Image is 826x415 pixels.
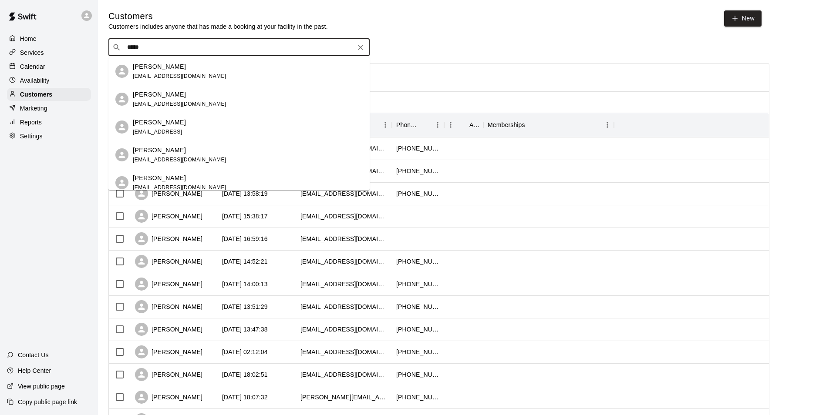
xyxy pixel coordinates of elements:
div: [PERSON_NAME] [135,255,202,268]
button: Sort [419,119,431,131]
div: [PERSON_NAME] [135,210,202,223]
div: [PERSON_NAME] [135,368,202,381]
div: Age [469,113,479,137]
div: Tim Mayes [115,65,128,78]
div: Age [444,113,483,137]
p: Contact Us [18,351,49,359]
div: 2025-10-03 13:51:29 [222,302,268,311]
div: monique.maclin@icloud.com [300,393,388,402]
div: +16157884014 [396,302,440,311]
div: [PERSON_NAME] [135,323,202,336]
p: Help Center [18,366,51,375]
a: Customers [7,88,91,101]
div: [PERSON_NAME] [135,232,202,245]
p: Marketing [20,104,47,113]
div: 2025-10-10 13:58:19 [222,189,268,198]
div: Memberships [483,113,614,137]
div: +12034905927 [396,280,440,288]
div: 2025-10-02 13:47:38 [222,325,268,334]
p: Customers includes anyone that has made a booking at your facility in the past. [108,22,328,31]
span: [EMAIL_ADDRESS][DOMAIN_NAME] [133,157,226,163]
div: tonywest@yahoo.com [300,212,388,221]
div: [PERSON_NAME] [135,391,202,404]
button: Menu [601,118,614,131]
div: 2025-10-02 02:12:04 [222,348,268,356]
a: Availability [7,74,91,87]
p: [PERSON_NAME] [133,90,186,99]
div: shainat13@yahoo.com [300,257,388,266]
p: Calendar [20,62,45,71]
p: [PERSON_NAME] [133,118,186,127]
button: Sort [457,119,469,131]
div: +16157724351 [396,393,440,402]
h5: Customers [108,10,328,22]
p: [PERSON_NAME] [133,146,186,155]
div: Email [296,113,392,137]
span: [EMAIL_ADDRESS][DOMAIN_NAME] [133,101,226,107]
span: [EMAIL_ADDRESS][DOMAIN_NAME] [133,73,226,79]
button: Sort [525,119,537,131]
button: Menu [379,118,392,131]
div: [PERSON_NAME] [135,345,202,358]
a: Marketing [7,102,91,115]
div: 2025-09-29 18:07:32 [222,393,268,402]
a: Services [7,46,91,59]
a: New [724,10,762,27]
div: micdkimb@gmail.com [300,370,388,379]
div: jentmc123@gmail.com [300,189,388,198]
div: +15022203718 [396,325,440,334]
div: Memberships [488,113,525,137]
p: Services [20,48,44,57]
p: Availability [20,76,50,85]
a: Calendar [7,60,91,73]
button: Menu [444,118,457,131]
div: [PERSON_NAME] [135,300,202,313]
div: scottgodsey04@gmail.com [300,302,388,311]
button: Menu [431,118,444,131]
div: 2025-10-06 16:59:16 [222,234,268,243]
div: +16152933236 [396,167,440,175]
div: Phone Number [396,113,419,137]
div: Mark Mayes [115,176,128,189]
div: 2025-10-04 14:00:13 [222,280,268,288]
div: cindyscharcklet@icloud.com [300,325,388,334]
span: [EMAIL_ADDRESS][DOMAIN_NAME] [133,184,226,191]
p: Reports [20,118,42,127]
div: [PERSON_NAME] [135,278,202,291]
div: lashondasao02@yahoo.com [300,348,388,356]
div: +16155096138 [396,370,440,379]
a: Home [7,32,91,45]
p: [PERSON_NAME] [133,174,186,183]
a: Reports [7,116,91,129]
div: +16153063541 [396,348,440,356]
p: [PERSON_NAME] [133,62,186,71]
div: +16155826224 [396,257,440,266]
div: +16159734950 [396,144,440,153]
div: Junior Mayes [115,148,128,161]
p: Copy public page link [18,398,77,406]
div: 2025-10-06 14:52:21 [222,257,268,266]
p: View public page [18,382,65,391]
p: Home [20,34,37,43]
span: [EMAIL_ADDRESS] [133,129,182,135]
div: Search customers by name or email [108,39,370,56]
div: 2025-10-09 15:38:17 [222,212,268,221]
div: 2025-09-30 18:02:51 [222,370,268,379]
div: Phone Number [392,113,444,137]
div: +16158041936 [396,189,440,198]
p: Customers [20,90,52,99]
div: Gina Mayes [115,120,128,134]
div: Gina Mayes [115,93,128,106]
div: lisalis0625@gmail.com [300,280,388,288]
div: yessot@bellsouth.net [300,234,388,243]
div: [PERSON_NAME] [135,187,202,200]
a: Settings [7,130,91,143]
